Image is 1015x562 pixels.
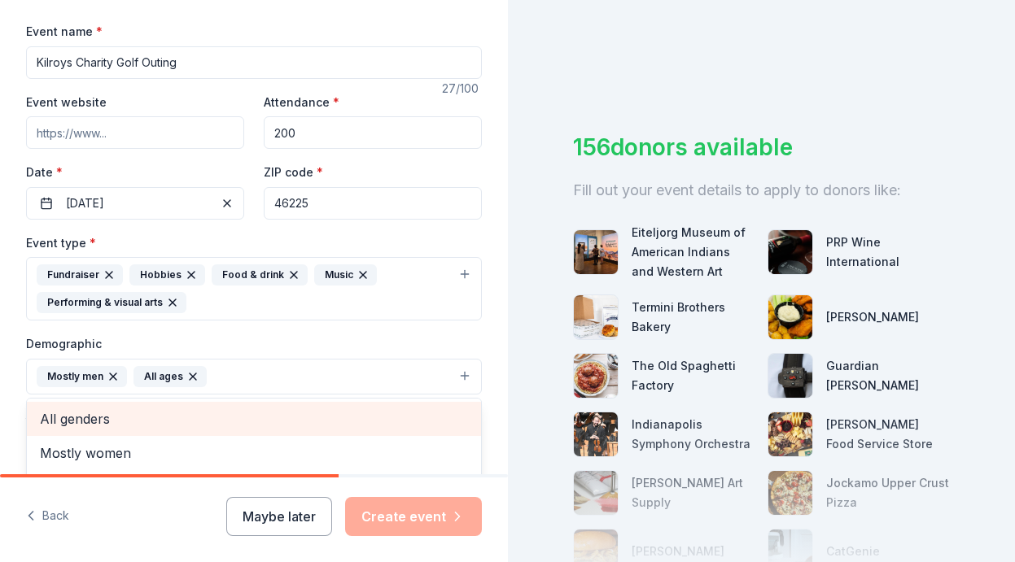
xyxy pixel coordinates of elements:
div: All ages [133,366,207,387]
span: All genders [40,408,468,429]
span: Mostly women [40,442,468,464]
button: Mostly menAll ages [26,359,482,394]
div: Mostly men [37,366,127,387]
